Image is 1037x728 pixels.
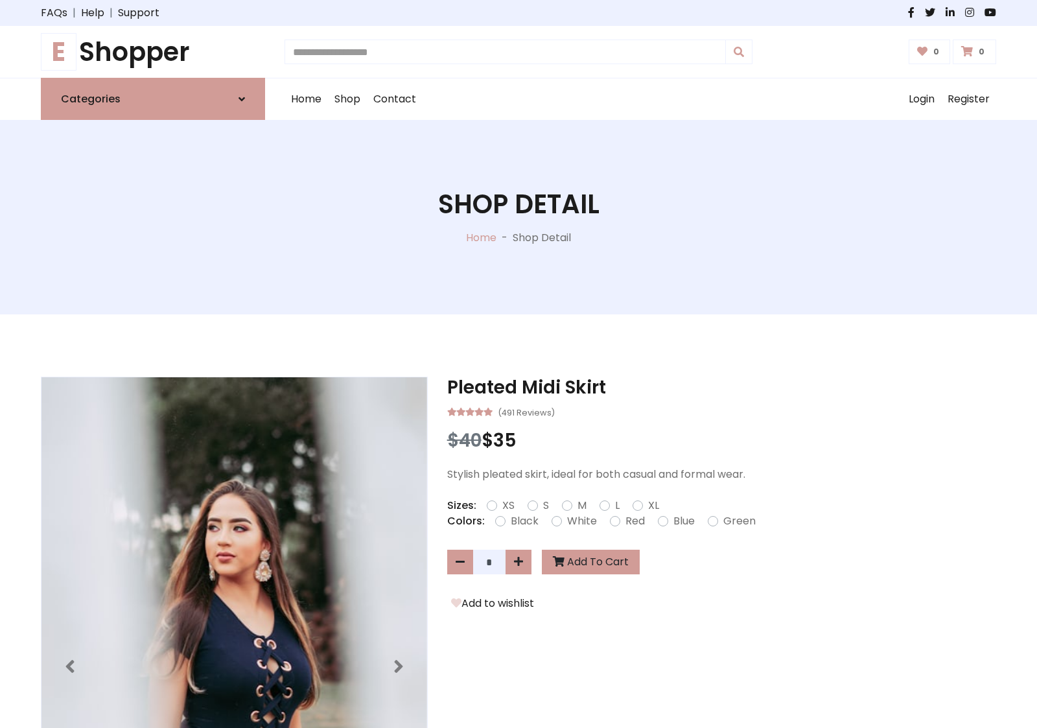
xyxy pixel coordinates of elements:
a: Login [902,78,941,120]
p: Shop Detail [513,230,571,246]
a: EShopper [41,36,265,67]
label: S [543,498,549,513]
span: $40 [447,428,482,453]
h6: Categories [61,93,121,105]
span: E [41,33,76,71]
a: Home [466,230,496,245]
label: XL [648,498,659,513]
span: 0 [930,46,942,58]
label: Red [625,513,645,529]
label: XS [502,498,515,513]
a: FAQs [41,5,67,21]
small: (491 Reviews) [498,404,555,419]
a: Register [941,78,996,120]
span: | [67,5,81,21]
a: Home [285,78,328,120]
p: Colors: [447,513,485,529]
p: - [496,230,513,246]
span: | [104,5,118,21]
h1: Shop Detail [438,189,600,220]
label: Black [511,513,539,529]
a: Shop [328,78,367,120]
a: 0 [953,40,996,64]
span: 0 [975,46,988,58]
h1: Shopper [41,36,265,67]
label: M [577,498,587,513]
button: Add to wishlist [447,595,538,612]
a: Support [118,5,159,21]
a: Contact [367,78,423,120]
button: Add To Cart [542,550,640,574]
a: 0 [909,40,951,64]
label: Blue [673,513,695,529]
h3: $ [447,430,996,452]
label: White [567,513,597,529]
a: Categories [41,78,265,120]
h3: Pleated Midi Skirt [447,377,996,399]
label: Green [723,513,756,529]
p: Sizes: [447,498,476,513]
p: Stylish pleated skirt, ideal for both casual and formal wear. [447,467,996,482]
label: L [615,498,620,513]
a: Help [81,5,104,21]
span: 35 [493,428,517,453]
